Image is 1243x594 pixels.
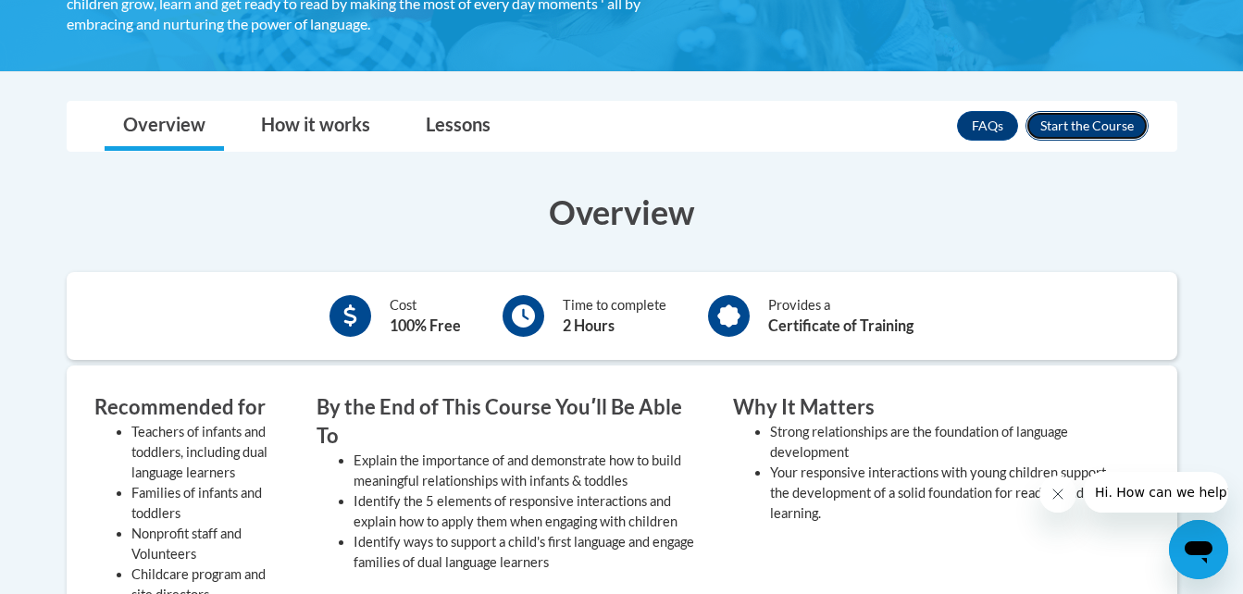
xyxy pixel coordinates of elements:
h3: By the End of This Course Youʹll Be Able To [317,393,705,451]
b: Certificate of Training [768,316,914,334]
a: How it works [242,102,389,151]
li: Strong relationships are the foundation of language development [770,422,1122,463]
div: Cost [390,295,461,337]
a: FAQs [957,111,1018,141]
h3: Recommended for [94,393,289,422]
button: Enroll [1025,111,1149,141]
h3: Overview [67,189,1177,235]
li: Identify the 5 elements of responsive interactions and explain how to apply them when engaging wi... [354,491,705,532]
b: 100% Free [390,316,461,334]
a: Lessons [407,102,509,151]
h3: Why It Matters [733,393,1122,422]
div: Provides a [768,295,914,337]
iframe: Close message [1039,476,1076,513]
li: Explain the importance of and demonstrate how to build meaningful relationships with infants & to... [354,451,705,491]
li: Your responsive interactions with young children support the development of a solid foundation fo... [770,463,1122,524]
iframe: Button to launch messaging window [1169,520,1228,579]
li: Nonprofit staff and Volunteers [131,524,289,564]
a: Overview [105,102,224,151]
span: Hi. How can we help? [11,13,150,28]
li: Families of infants and toddlers [131,483,289,524]
iframe: Message from company [1084,472,1228,513]
li: Teachers of infants and toddlers, including dual language learners [131,422,289,483]
li: Identify ways to support a child's first language and engage families of dual language learners [354,532,705,573]
div: Time to complete [563,295,666,337]
b: 2 Hours [563,316,615,334]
